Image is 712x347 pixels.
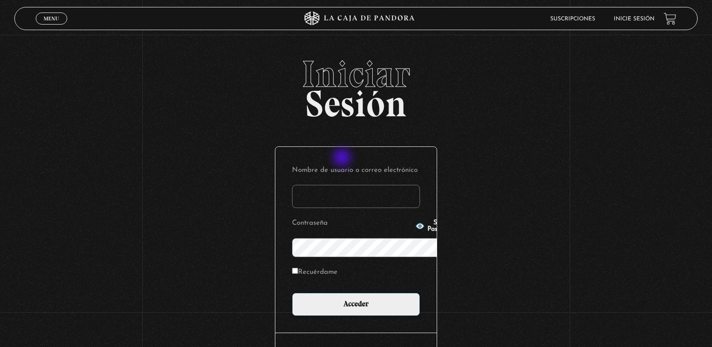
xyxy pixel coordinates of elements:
label: Nombre de usuario o correo electrónico [292,164,420,178]
span: Cerrar [41,24,63,30]
input: Recuérdame [292,268,298,274]
a: Inicie sesión [614,16,655,22]
button: Show Password [415,220,454,233]
a: Suscripciones [550,16,595,22]
span: Show Password [427,220,454,233]
label: Recuérdame [292,265,337,280]
span: Menu [44,16,59,21]
h2: Sesión [14,56,698,115]
input: Acceder [292,293,420,316]
a: View your shopping cart [664,12,676,25]
label: Contraseña [292,216,413,231]
span: Iniciar [14,56,698,93]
